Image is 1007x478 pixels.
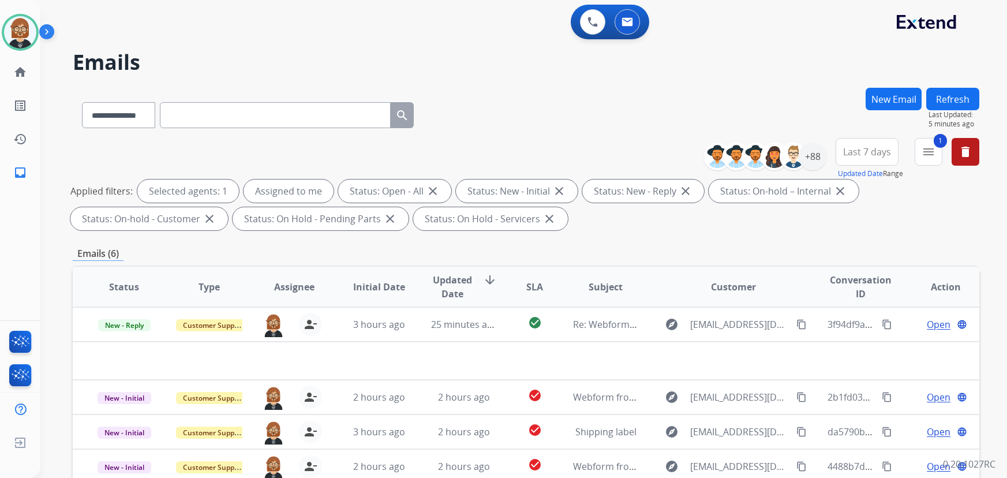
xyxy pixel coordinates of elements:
[304,318,317,331] mat-icon: person_remove
[4,16,36,48] img: avatar
[836,138,899,166] button: Last 7 days
[73,247,123,261] p: Emails (6)
[98,427,151,439] span: New - Initial
[709,180,859,203] div: Status: On-hold – Internal
[843,150,891,154] span: Last 7 days
[98,461,151,473] span: New - Initial
[665,460,679,473] mat-icon: explore
[338,180,451,203] div: Status: Open - All
[199,280,220,294] span: Type
[70,184,133,198] p: Applied filters:
[915,138,942,166] button: 1
[262,386,285,410] img: agent-avatar
[438,460,490,473] span: 2 hours ago
[927,425,950,439] span: Open
[109,280,139,294] span: Status
[894,267,979,307] th: Action
[431,273,474,301] span: Updated Date
[959,145,972,159] mat-icon: delete
[528,423,542,437] mat-icon: check_circle
[796,427,807,437] mat-icon: content_copy
[353,460,405,473] span: 2 hours ago
[828,460,1006,473] span: 4488b7d9-4bb0-4844-a06b-a9d4cc26c99c
[882,461,892,472] mat-icon: content_copy
[573,318,850,331] span: Re: Webform from [EMAIL_ADDRESS][DOMAIN_NAME] on [DATE]
[552,184,566,198] mat-icon: close
[528,458,542,472] mat-icon: check_circle
[438,425,490,438] span: 2 hours ago
[203,212,216,226] mat-icon: close
[957,392,967,402] mat-icon: language
[353,425,405,438] span: 3 hours ago
[929,110,979,119] span: Last Updated:
[137,180,239,203] div: Selected agents: 1
[13,65,27,79] mat-icon: home
[665,390,679,404] mat-icon: explore
[934,134,947,148] span: 1
[926,88,979,110] button: Refresh
[957,427,967,437] mat-icon: language
[882,427,892,437] mat-icon: content_copy
[866,88,922,110] button: New Email
[528,389,542,402] mat-icon: check_circle
[690,390,791,404] span: [EMAIL_ADDRESS][DOMAIN_NAME]
[483,273,497,287] mat-icon: arrow_downward
[176,461,251,473] span: Customer Support
[438,391,490,404] span: 2 hours ago
[542,212,556,226] mat-icon: close
[304,425,317,439] mat-icon: person_remove
[456,180,578,203] div: Status: New - Initial
[690,318,791,331] span: [EMAIL_ADDRESS][DOMAIN_NAME]
[882,392,892,402] mat-icon: content_copy
[413,207,568,230] div: Status: On Hold - Servicers
[828,273,893,301] span: Conversation ID
[13,166,27,180] mat-icon: inbox
[383,212,397,226] mat-icon: close
[395,109,409,122] mat-icon: search
[711,280,756,294] span: Customer
[304,460,317,473] mat-icon: person_remove
[943,457,995,471] p: 0.20.1027RC
[70,207,228,230] div: Status: On-hold - Customer
[927,460,950,473] span: Open
[13,132,27,146] mat-icon: history
[176,392,251,404] span: Customer Support
[176,319,251,331] span: Customer Support
[262,313,285,337] img: agent-avatar
[573,391,834,404] span: Webform from [EMAIL_ADDRESS][DOMAIN_NAME] on [DATE]
[176,427,251,439] span: Customer Support
[796,392,807,402] mat-icon: content_copy
[796,319,807,330] mat-icon: content_copy
[838,169,903,178] span: Range
[575,425,637,438] span: Shipping label
[690,425,791,439] span: [EMAIL_ADDRESS][DOMAIN_NAME]
[244,180,334,203] div: Assigned to me
[274,280,315,294] span: Assignee
[426,184,440,198] mat-icon: close
[665,425,679,439] mat-icon: explore
[799,143,826,170] div: +88
[98,392,151,404] span: New - Initial
[665,318,679,331] mat-icon: explore
[796,461,807,472] mat-icon: content_copy
[922,145,935,159] mat-icon: menu
[73,51,979,74] h2: Emails
[233,207,409,230] div: Status: On Hold - Pending Parts
[582,180,704,203] div: Status: New - Reply
[573,460,834,473] span: Webform from [EMAIL_ADDRESS][DOMAIN_NAME] on [DATE]
[528,316,542,330] mat-icon: check_circle
[589,280,623,294] span: Subject
[13,99,27,113] mat-icon: list_alt
[690,460,791,473] span: [EMAIL_ADDRESS][DOMAIN_NAME]
[828,425,1007,438] span: da5790b3-1168-4a46-a850-2b722621465e
[431,318,498,331] span: 25 minutes ago
[353,318,405,331] span: 3 hours ago
[679,184,692,198] mat-icon: close
[98,319,151,331] span: New - Reply
[929,119,979,129] span: 5 minutes ago
[927,318,950,331] span: Open
[838,169,883,178] button: Updated Date
[526,280,543,294] span: SLA
[304,390,317,404] mat-icon: person_remove
[828,318,995,331] span: 3f94df9a-f83f-461a-8c24-3ce5c1e7ee56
